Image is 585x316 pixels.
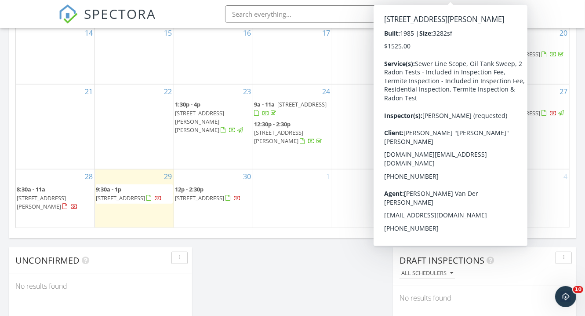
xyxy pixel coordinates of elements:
[491,109,541,117] span: [STREET_ADDRESS]
[16,85,95,169] td: Go to September 21, 2025
[16,169,95,228] td: Go to September 28, 2025
[491,100,566,117] a: 8:30a - 11:30a [STREET_ADDRESS]
[84,4,156,23] span: SPECTORA
[411,85,490,169] td: Go to September 26, 2025
[433,14,521,23] div: McEvoy Home Inspection
[400,268,455,279] button: All schedulers
[490,85,569,169] td: Go to September 27, 2025
[332,169,411,228] td: Go to October 2, 2025
[558,26,569,40] a: Go to September 20, 2025
[17,185,45,193] span: 8:30a - 11a
[491,99,568,118] a: 8:30a - 11:30a [STREET_ADDRESS]
[174,169,253,228] td: Go to September 30, 2025
[479,85,490,99] a: Go to September 26, 2025
[277,100,327,108] span: [STREET_ADDRESS]
[254,119,331,147] a: 12:30p - 2:30p [STREET_ADDRESS][PERSON_NAME]
[175,184,252,203] a: 12p - 2:30p [STREET_ADDRESS]
[457,5,514,14] div: [PERSON_NAME]
[254,120,291,128] span: 12:30p - 2:30p
[241,26,253,40] a: Go to September 16, 2025
[490,26,569,84] td: Go to September 20, 2025
[491,41,568,60] a: 9a - 11:30a [STREET_ADDRESS]
[162,169,174,184] a: Go to September 29, 2025
[9,274,192,298] div: No results found
[479,26,490,40] a: Go to September 19, 2025
[412,100,487,117] a: 9:30a - 11a [STREET_ADDRESS]
[491,42,566,58] a: 9a - 11:30a [STREET_ADDRESS]
[490,169,569,228] td: Go to October 4, 2025
[400,26,411,40] a: Go to September 18, 2025
[175,194,224,202] span: [STREET_ADDRESS]
[17,194,66,210] span: [STREET_ADDRESS][PERSON_NAME]
[555,286,576,307] iframe: Intercom live chat
[15,254,80,266] span: Unconfirmed
[254,99,331,118] a: 9a - 11a [STREET_ADDRESS]
[558,85,569,99] a: Go to September 27, 2025
[491,42,520,50] span: 9a - 11:30a
[58,4,78,24] img: The Best Home Inspection Software - Spectora
[83,85,94,99] a: Go to September 21, 2025
[175,100,244,134] a: 1:30p - 4p [STREET_ADDRESS][PERSON_NAME][PERSON_NAME]
[412,109,461,117] span: [STREET_ADDRESS]
[225,5,401,23] input: Search everything...
[17,185,78,210] a: 8:30a - 11a [STREET_ADDRESS][PERSON_NAME]
[96,184,173,203] a: 9:30a - 1p [STREET_ADDRESS]
[253,26,332,84] td: Go to September 17, 2025
[58,12,156,30] a: SPECTORA
[96,185,162,202] a: 9:30a - 1p [STREET_ADDRESS]
[175,185,241,202] a: 12p - 2:30p [STREET_ADDRESS]
[174,26,253,84] td: Go to September 16, 2025
[411,169,490,228] td: Go to October 3, 2025
[83,26,94,40] a: Go to September 14, 2025
[175,185,203,193] span: 12p - 2:30p
[17,184,94,212] a: 8:30a - 11a [STREET_ADDRESS][PERSON_NAME]
[162,26,174,40] a: Go to September 15, 2025
[320,85,332,99] a: Go to September 24, 2025
[254,129,303,145] span: [STREET_ADDRESS][PERSON_NAME]
[83,169,94,184] a: Go to September 28, 2025
[175,99,252,136] a: 1:30p - 4p [STREET_ADDRESS][PERSON_NAME][PERSON_NAME]
[412,42,482,66] a: 9:30a - 1:30p [STREET_ADDRESS][PERSON_NAME]
[412,41,489,69] a: 9:30a - 1:30p [STREET_ADDRESS][PERSON_NAME]
[491,50,541,58] span: [STREET_ADDRESS]
[393,286,576,310] div: No results found
[412,100,441,108] span: 9:30a - 11a
[401,270,453,276] div: All schedulers
[332,85,411,169] td: Go to September 25, 2025
[253,85,332,169] td: Go to September 24, 2025
[241,85,253,99] a: Go to September 23, 2025
[412,50,461,66] span: [STREET_ADDRESS][PERSON_NAME]
[400,254,484,266] span: Draft Inspections
[175,109,224,134] span: [STREET_ADDRESS][PERSON_NAME][PERSON_NAME]
[324,169,332,184] a: Go to October 1, 2025
[95,169,174,228] td: Go to September 29, 2025
[412,42,446,50] span: 9:30a - 1:30p
[483,169,490,184] a: Go to October 3, 2025
[241,169,253,184] a: Go to September 30, 2025
[332,26,411,84] td: Go to September 18, 2025
[400,85,411,99] a: Go to September 25, 2025
[16,26,95,84] td: Go to September 14, 2025
[573,286,583,293] span: 10
[254,100,327,117] a: 9a - 11a [STREET_ADDRESS]
[253,169,332,228] td: Go to October 1, 2025
[96,185,121,193] span: 9:30a - 1p
[174,85,253,169] td: Go to September 23, 2025
[562,169,569,184] a: Go to October 4, 2025
[403,169,411,184] a: Go to October 2, 2025
[96,194,145,202] span: [STREET_ADDRESS]
[412,99,489,118] a: 9:30a - 11a [STREET_ADDRESS]
[175,100,200,108] span: 1:30p - 4p
[254,120,323,145] a: 12:30p - 2:30p [STREET_ADDRESS][PERSON_NAME]
[162,85,174,99] a: Go to September 22, 2025
[254,100,275,108] span: 9a - 11a
[95,85,174,169] td: Go to September 22, 2025
[95,26,174,84] td: Go to September 15, 2025
[411,26,490,84] td: Go to September 19, 2025
[320,26,332,40] a: Go to September 17, 2025
[491,100,528,108] span: 8:30a - 11:30a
